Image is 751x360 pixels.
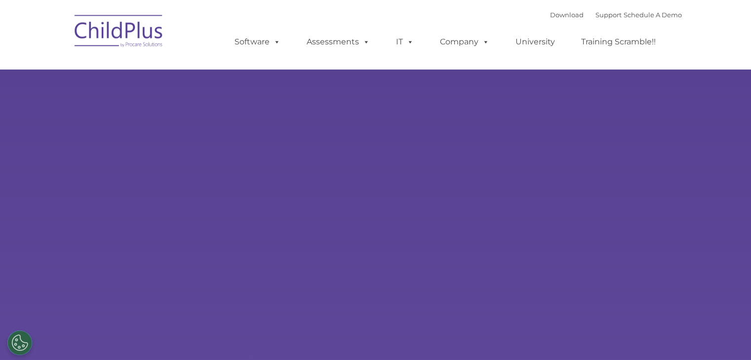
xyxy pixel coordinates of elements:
a: University [506,32,565,52]
a: Assessments [297,32,380,52]
img: ChildPlus by Procare Solutions [70,8,168,57]
a: Company [430,32,499,52]
a: Software [225,32,290,52]
a: IT [386,32,424,52]
a: Support [595,11,622,19]
a: Schedule A Demo [624,11,682,19]
button: Cookies Settings [7,330,32,355]
a: Training Scramble!! [571,32,666,52]
a: Download [550,11,584,19]
font: | [550,11,682,19]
